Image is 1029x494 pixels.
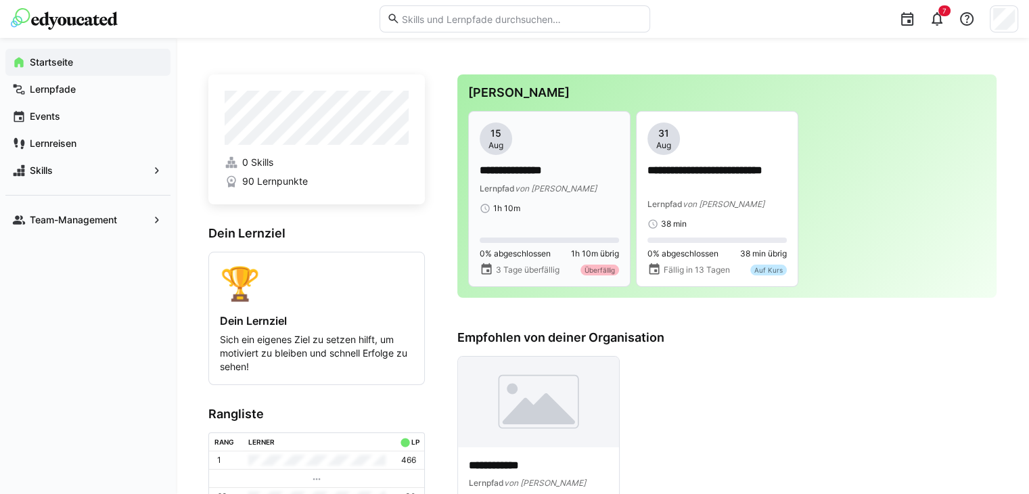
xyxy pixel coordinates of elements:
span: 38 min [661,219,687,229]
h3: Empfohlen von deiner Organisation [457,330,997,345]
span: von [PERSON_NAME] [683,199,764,209]
div: Auf Kurs [750,265,787,275]
span: Lernpfad [647,199,683,209]
input: Skills und Lernpfade durchsuchen… [400,13,642,25]
span: 7 [942,7,946,15]
div: LP [411,438,419,446]
span: Aug [656,140,671,151]
span: 90 Lernpunkte [242,175,308,188]
span: 0 Skills [242,156,273,169]
div: Lerner [248,438,275,446]
span: 31 [658,127,669,140]
span: 15 [490,127,501,140]
span: 1h 10m übrig [571,248,619,259]
a: 0 Skills [225,156,409,169]
h3: Dein Lernziel [208,226,425,241]
span: 3 Tage überfällig [496,265,559,275]
span: von [PERSON_NAME] [515,183,597,194]
p: Sich ein eigenes Ziel zu setzen hilft, um motiviert zu bleiben und schnell Erfolge zu sehen! [220,333,413,374]
div: Überfällig [580,265,619,275]
div: 🏆 [220,263,413,303]
span: Lernpfad [469,478,504,488]
p: 1 [217,455,221,466]
span: von [PERSON_NAME] [504,478,586,488]
h3: Rangliste [208,407,425,422]
span: 1h 10m [493,203,520,214]
span: 38 min übrig [740,248,787,259]
span: Fällig in 13 Tagen [664,265,730,275]
span: Lernpfad [480,183,515,194]
div: Rang [214,438,234,446]
span: Aug [488,140,503,151]
h3: [PERSON_NAME] [468,85,986,100]
img: image [458,357,619,447]
p: 466 [401,455,416,466]
span: 0% abgeschlossen [647,248,718,259]
span: 0% abgeschlossen [480,248,551,259]
h4: Dein Lernziel [220,314,413,328]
